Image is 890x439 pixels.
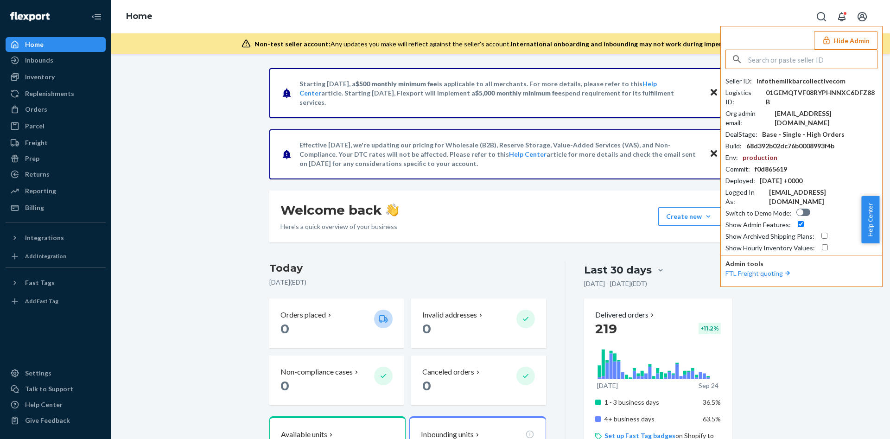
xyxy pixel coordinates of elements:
span: 0 [280,321,289,337]
button: Close [708,86,720,100]
div: Freight [25,138,48,147]
div: Last 30 days [584,263,652,277]
p: Orders placed [280,310,326,320]
div: Logistics ID : [725,88,761,107]
div: [DATE] +0000 [760,176,802,185]
p: Sep 24 [699,381,718,390]
div: Deployed : [725,176,755,185]
span: 219 [595,321,617,337]
div: [EMAIL_ADDRESS][DOMAIN_NAME] [769,188,877,206]
div: Commit : [725,165,750,174]
a: Replenishments [6,86,106,101]
span: $5,000 monthly minimum fee [475,89,562,97]
a: Talk to Support [6,382,106,396]
div: Inventory [25,72,55,82]
div: DealStage : [725,130,757,139]
p: 4+ business days [604,414,696,424]
div: + 11.2 % [699,323,721,334]
div: Prep [25,154,39,163]
div: Give Feedback [25,416,70,425]
a: Freight [6,135,106,150]
span: 0 [422,378,431,394]
div: Inbounds [25,56,53,65]
button: Open account menu [853,7,871,26]
div: Build : [725,141,742,151]
p: Starting [DATE], a is applicable to all merchants. For more details, please refer to this article... [299,79,700,107]
a: Add Fast Tag [6,294,106,309]
button: Hide Admin [814,31,877,50]
div: Env : [725,153,738,162]
button: Canceled orders 0 [411,356,546,405]
p: [DATE] ( EDT ) [269,278,546,287]
a: Prep [6,151,106,166]
span: Non-test seller account: [254,40,331,48]
div: Fast Tags [25,278,55,287]
div: Org admin email : [725,109,770,127]
p: Non-compliance cases [280,367,353,377]
button: Fast Tags [6,275,106,290]
button: Create new [658,207,721,226]
p: Invalid addresses [422,310,477,320]
ol: breadcrumbs [119,3,160,30]
button: Give Feedback [6,413,106,428]
button: Delivered orders [595,310,656,320]
div: Parcel [25,121,44,131]
div: production [743,153,777,162]
div: Returns [25,170,50,179]
p: Canceled orders [422,367,474,377]
button: Orders placed 0 [269,299,404,348]
div: Seller ID : [725,76,752,86]
p: Admin tools [725,259,877,268]
a: Returns [6,167,106,182]
div: Show Archived Shipping Plans : [725,232,814,241]
span: $500 monthly minimum fee [356,80,437,88]
div: Home [25,40,44,49]
div: Replenishments [25,89,74,98]
div: Integrations [25,233,64,242]
div: [EMAIL_ADDRESS][DOMAIN_NAME] [775,109,877,127]
a: Home [126,11,153,21]
a: Orders [6,102,106,117]
a: Inventory [6,70,106,84]
div: Talk to Support [25,384,73,394]
div: Orders [25,105,47,114]
div: Show Admin Features : [725,220,791,229]
p: [DATE] - [DATE] ( EDT ) [584,279,647,288]
p: Effective [DATE], we're updating our pricing for Wholesale (B2B), Reserve Storage, Value-Added Se... [299,140,700,168]
button: Open notifications [833,7,851,26]
button: Open Search Box [812,7,831,26]
a: Help Center [6,397,106,412]
div: Settings [25,369,51,378]
div: Any updates you make will reflect against the seller's account. [254,39,751,49]
a: Billing [6,200,106,215]
a: Parcel [6,119,106,134]
a: Add Integration [6,249,106,264]
div: 01GEMQTVF08RYPHNNXC6DFZ88B [766,88,877,107]
a: Settings [6,366,106,381]
input: Search or paste seller ID [748,50,877,69]
a: FTL Freight quoting [725,269,792,277]
button: Non-compliance cases 0 [269,356,404,405]
span: 63.5% [703,415,721,423]
a: Reporting [6,184,106,198]
img: hand-wave emoji [386,204,399,216]
div: Add Fast Tag [25,297,58,305]
a: Help Center [509,150,547,158]
button: Help Center [861,196,879,243]
span: 0 [422,321,431,337]
div: Billing [25,203,44,212]
button: Close [708,147,720,161]
div: Show Hourly Inventory Values : [725,243,815,253]
div: infothemilkbarcollectivecom [756,76,845,86]
div: Help Center [25,400,63,409]
div: 68d392b02dc76b0008993f4b [746,141,834,151]
a: Home [6,37,106,52]
div: Reporting [25,186,56,196]
p: [DATE] [597,381,618,390]
p: Here’s a quick overview of your business [280,222,399,231]
span: International onboarding and inbounding may not work during impersonation. [511,40,751,48]
img: Flexport logo [10,12,50,21]
h3: Today [269,261,546,276]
